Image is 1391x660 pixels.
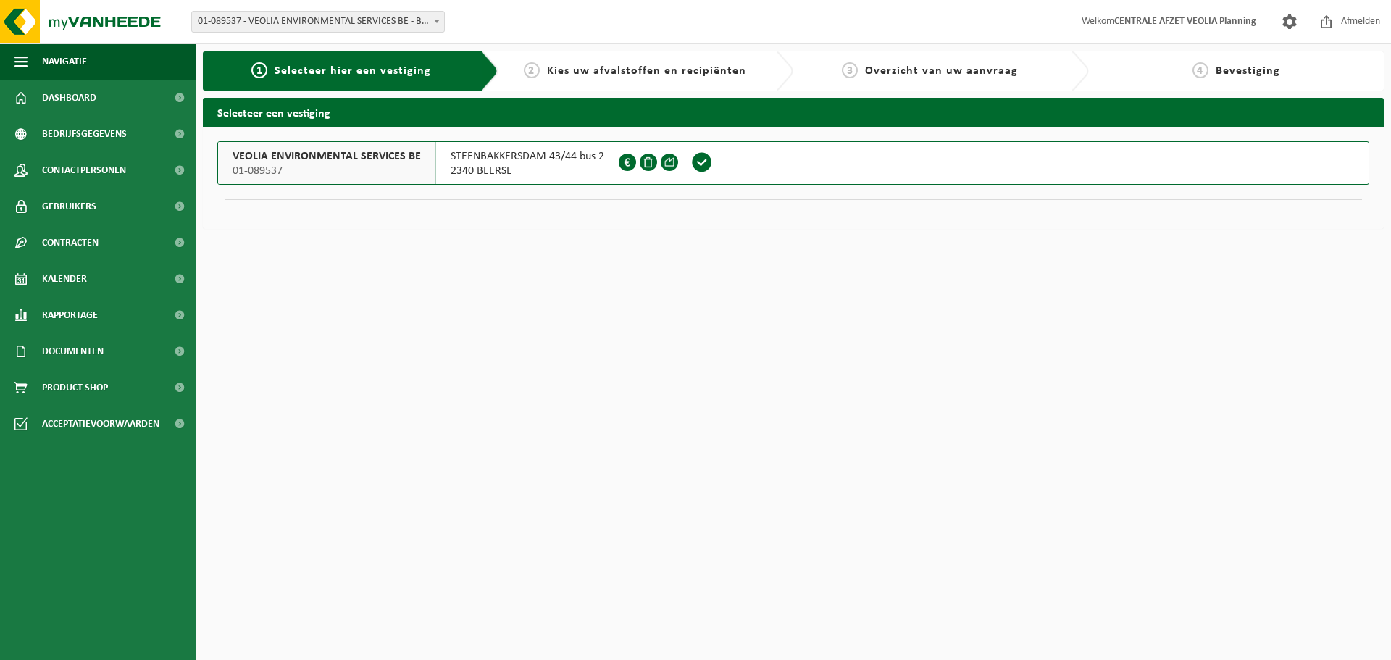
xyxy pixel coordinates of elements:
[251,62,267,78] span: 1
[233,164,421,178] span: 01-089537
[42,116,127,152] span: Bedrijfsgegevens
[42,297,98,333] span: Rapportage
[42,43,87,80] span: Navigatie
[217,141,1369,185] button: VEOLIA ENVIRONMENTAL SERVICES BE 01-089537 STEENBAKKERSDAM 43/44 bus 22340 BEERSE
[451,164,604,178] span: 2340 BEERSE
[451,149,604,164] span: STEENBAKKERSDAM 43/44 bus 2
[42,406,159,442] span: Acceptatievoorwaarden
[524,62,540,78] span: 2
[275,65,431,77] span: Selecteer hier een vestiging
[42,261,87,297] span: Kalender
[865,65,1018,77] span: Overzicht van uw aanvraag
[1192,62,1208,78] span: 4
[42,80,96,116] span: Dashboard
[192,12,444,32] span: 01-089537 - VEOLIA ENVIRONMENTAL SERVICES BE - BEERSE
[42,188,96,225] span: Gebruikers
[191,11,445,33] span: 01-089537 - VEOLIA ENVIRONMENTAL SERVICES BE - BEERSE
[42,225,99,261] span: Contracten
[42,333,104,369] span: Documenten
[42,369,108,406] span: Product Shop
[203,98,1384,126] h2: Selecteer een vestiging
[1216,65,1280,77] span: Bevestiging
[233,149,421,164] span: VEOLIA ENVIRONMENTAL SERVICES BE
[42,152,126,188] span: Contactpersonen
[842,62,858,78] span: 3
[1114,16,1256,27] strong: CENTRALE AFZET VEOLIA Planning
[547,65,746,77] span: Kies uw afvalstoffen en recipiënten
